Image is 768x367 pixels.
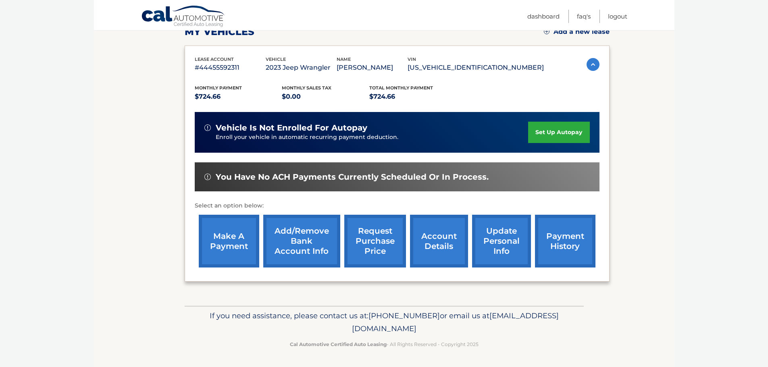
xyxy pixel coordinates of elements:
p: #44455592311 [195,62,266,73]
a: account details [410,215,468,267]
a: Add a new lease [544,28,610,36]
a: Dashboard [527,10,560,23]
p: Select an option below: [195,201,599,211]
p: - All Rights Reserved - Copyright 2025 [190,340,579,348]
span: Total Monthly Payment [369,85,433,91]
span: [PHONE_NUMBER] [368,311,440,320]
a: request purchase price [344,215,406,267]
span: Monthly Payment [195,85,242,91]
p: Enroll your vehicle in automatic recurring payment deduction. [216,133,529,142]
span: vin [408,56,416,62]
span: name [337,56,351,62]
img: add.svg [544,29,549,34]
p: [US_VEHICLE_IDENTIFICATION_NUMBER] [408,62,544,73]
img: alert-white.svg [204,124,211,131]
span: vehicle is not enrolled for autopay [216,123,367,133]
p: $724.66 [369,91,457,102]
p: If you need assistance, please contact us at: or email us at [190,309,579,335]
p: $0.00 [282,91,369,102]
p: [PERSON_NAME] [337,62,408,73]
span: vehicle [266,56,286,62]
a: payment history [535,215,595,267]
span: Monthly sales Tax [282,85,331,91]
span: You have no ACH payments currently scheduled or in process. [216,172,489,182]
p: $724.66 [195,91,282,102]
span: lease account [195,56,234,62]
span: [EMAIL_ADDRESS][DOMAIN_NAME] [352,311,559,333]
p: 2023 Jeep Wrangler [266,62,337,73]
h2: my vehicles [185,26,254,38]
a: Add/Remove bank account info [263,215,340,267]
a: Cal Automotive [141,5,226,29]
img: accordion-active.svg [587,58,599,71]
a: update personal info [472,215,531,267]
a: make a payment [199,215,259,267]
strong: Cal Automotive Certified Auto Leasing [290,341,387,347]
a: set up autopay [528,122,589,143]
a: FAQ's [577,10,591,23]
img: alert-white.svg [204,174,211,180]
a: Logout [608,10,627,23]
